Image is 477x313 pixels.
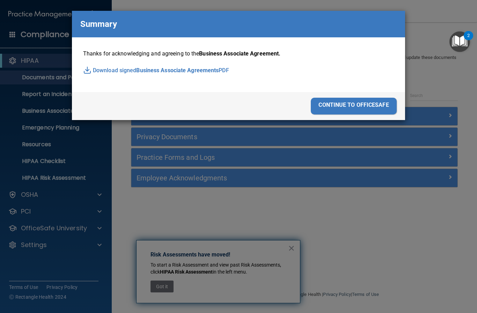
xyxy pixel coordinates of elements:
[199,50,280,57] span: Business Associate Agreement.
[311,98,397,114] div: continue to officesafe
[449,31,470,52] button: Open Resource Center, 2 new notifications
[80,16,117,32] p: Summary
[467,36,470,45] div: 2
[83,49,394,59] p: Thanks for acknowledging and agreeing to the
[136,65,219,76] span: Business Associate Agreements
[83,65,394,76] p: Download signed PDF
